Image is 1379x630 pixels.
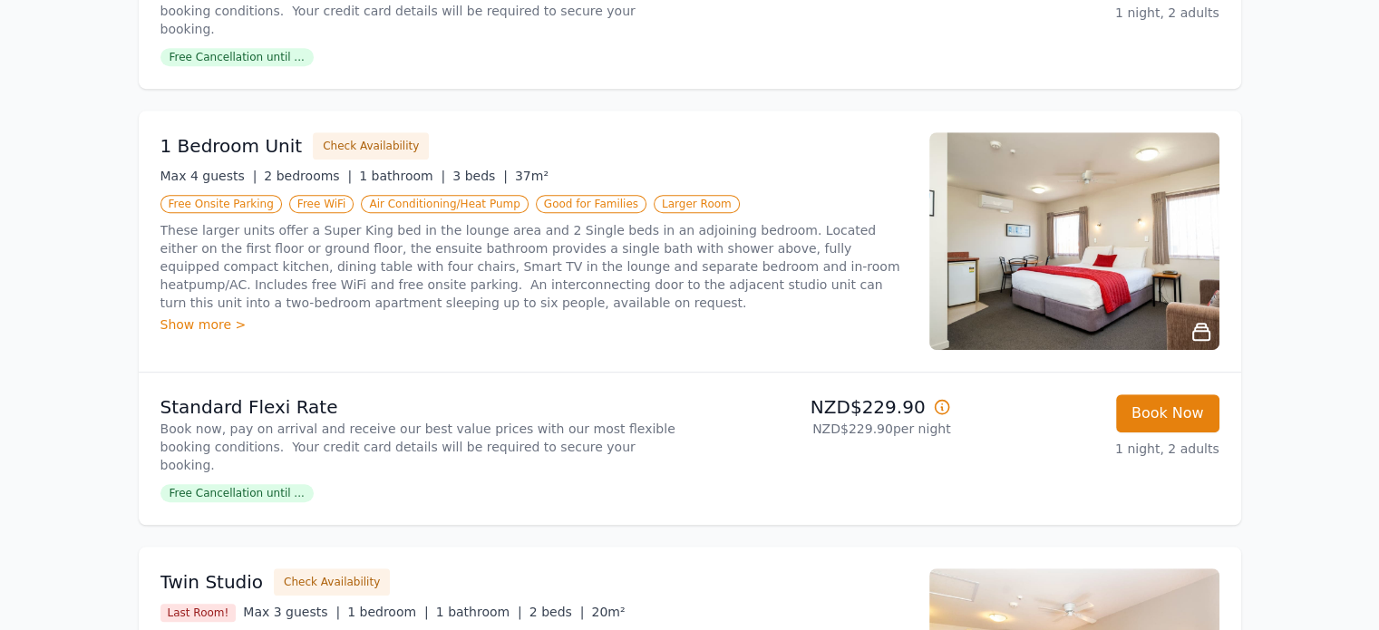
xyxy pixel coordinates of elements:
[347,605,429,619] span: 1 bedroom |
[654,195,740,213] span: Larger Room
[536,195,646,213] span: Good for Families
[697,420,951,438] p: NZD$229.90 per night
[436,605,522,619] span: 1 bathroom |
[160,484,314,502] span: Free Cancellation until ...
[697,394,951,420] p: NZD$229.90
[966,440,1219,458] p: 1 night, 2 adults
[966,4,1219,22] p: 1 night, 2 adults
[160,195,282,213] span: Free Onsite Parking
[313,132,429,160] button: Check Availability
[243,605,340,619] span: Max 3 guests |
[160,48,314,66] span: Free Cancellation until ...
[359,169,445,183] span: 1 bathroom |
[591,605,625,619] span: 20m²
[1116,394,1219,432] button: Book Now
[160,133,303,159] h3: 1 Bedroom Unit
[160,420,683,474] p: Book now, pay on arrival and receive our best value prices with our most flexible booking conditi...
[160,604,237,622] span: Last Room!
[452,169,508,183] span: 3 beds |
[515,169,549,183] span: 37m²
[361,195,528,213] span: Air Conditioning/Heat Pump
[264,169,352,183] span: 2 bedrooms |
[160,169,257,183] span: Max 4 guests |
[274,568,390,596] button: Check Availability
[160,315,908,334] div: Show more >
[160,569,264,595] h3: Twin Studio
[289,195,354,213] span: Free WiFi
[160,394,683,420] p: Standard Flexi Rate
[160,221,908,312] p: These larger units offer a Super King bed in the lounge area and 2 Single beds in an adjoining be...
[529,605,585,619] span: 2 beds |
